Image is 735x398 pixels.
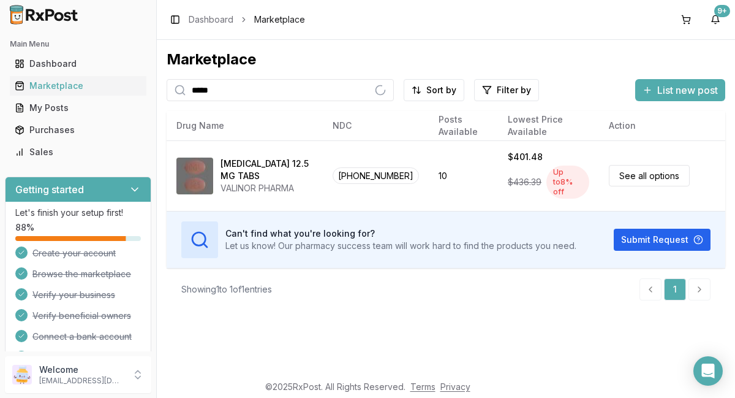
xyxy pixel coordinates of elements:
span: Filter by [497,84,531,96]
p: Welcome [39,364,124,376]
span: Verify your business [32,289,115,301]
div: 9+ [714,5,730,17]
div: Open Intercom Messenger [693,356,723,386]
button: Sort by [404,79,464,101]
div: Marketplace [167,50,725,69]
span: Verify beneficial owners [32,310,131,322]
span: Create your account [32,247,116,259]
th: NDC [323,111,429,140]
a: 1 [664,278,686,300]
p: Let's finish your setup first! [15,207,141,219]
button: List new post [635,79,725,101]
button: Dashboard [5,54,151,74]
nav: pagination [639,278,710,300]
td: 10 [429,140,498,211]
a: Marketplace [10,75,146,97]
a: Sales [10,141,146,163]
div: $401.48 [508,151,543,163]
button: Filter by [474,79,539,101]
button: Submit Request [614,229,710,251]
a: Purchases [10,119,146,141]
h3: Can't find what you're looking for? [225,228,576,240]
div: VALINOR PHARMA [221,182,313,194]
a: My Posts [10,97,146,119]
span: Connect a bank account [32,331,132,343]
button: Sales [5,142,151,162]
div: [MEDICAL_DATA] 12.5 MG TABS [221,158,313,182]
div: Sales [15,146,141,158]
span: Marketplace [254,13,305,26]
img: User avatar [12,365,32,385]
img: Movantik 12.5 MG TABS [176,158,213,194]
div: Marketplace [15,80,141,92]
button: Purchases [5,120,151,140]
h3: Getting started [15,182,84,197]
a: Terms [410,381,435,392]
div: Dashboard [15,58,141,70]
span: Browse the marketplace [32,268,131,280]
button: 9+ [706,10,725,29]
a: List new post [635,85,725,98]
p: Let us know! Our pharmacy success team will work hard to find the products you need. [225,240,576,252]
div: Up to 8 % off [546,166,589,199]
a: Dashboard [189,13,233,26]
th: Action [599,111,725,140]
span: [PHONE_NUMBER] [333,167,419,184]
button: My Posts [5,98,151,118]
a: Privacy [440,381,470,392]
span: $436.39 [508,176,541,188]
span: 88 % [15,221,34,234]
div: My Posts [15,102,141,114]
p: [EMAIL_ADDRESS][DOMAIN_NAME] [39,376,124,386]
h2: Main Menu [10,39,146,49]
div: Showing 1 to 1 of 1 entries [181,283,272,296]
span: Sort by [426,84,456,96]
span: List new post [657,83,718,98]
th: Lowest Price Available [498,111,599,140]
button: Marketplace [5,76,151,96]
img: RxPost Logo [5,5,83,25]
nav: breadcrumb [189,13,305,26]
a: Dashboard [10,53,146,75]
a: See all options [609,165,690,186]
div: Purchases [15,124,141,136]
th: Posts Available [429,111,498,140]
th: Drug Name [167,111,323,140]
